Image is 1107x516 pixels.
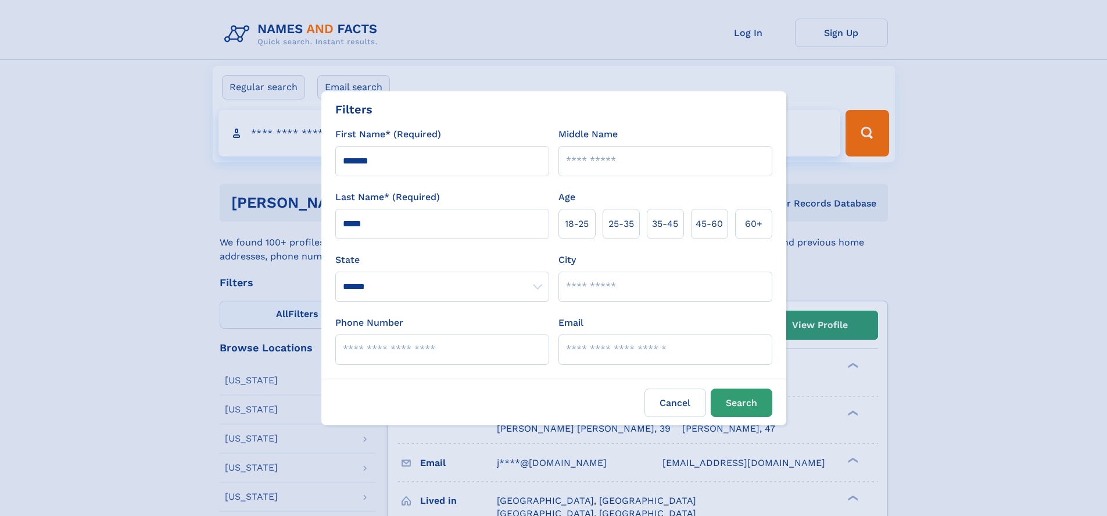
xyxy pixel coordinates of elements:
[711,389,772,417] button: Search
[558,190,575,204] label: Age
[652,217,678,231] span: 35‑45
[335,253,549,267] label: State
[558,127,618,141] label: Middle Name
[608,217,634,231] span: 25‑35
[745,217,762,231] span: 60+
[696,217,723,231] span: 45‑60
[565,217,589,231] span: 18‑25
[335,101,372,118] div: Filters
[335,190,440,204] label: Last Name* (Required)
[558,316,583,330] label: Email
[558,253,576,267] label: City
[335,316,403,330] label: Phone Number
[335,127,441,141] label: First Name* (Required)
[644,389,706,417] label: Cancel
